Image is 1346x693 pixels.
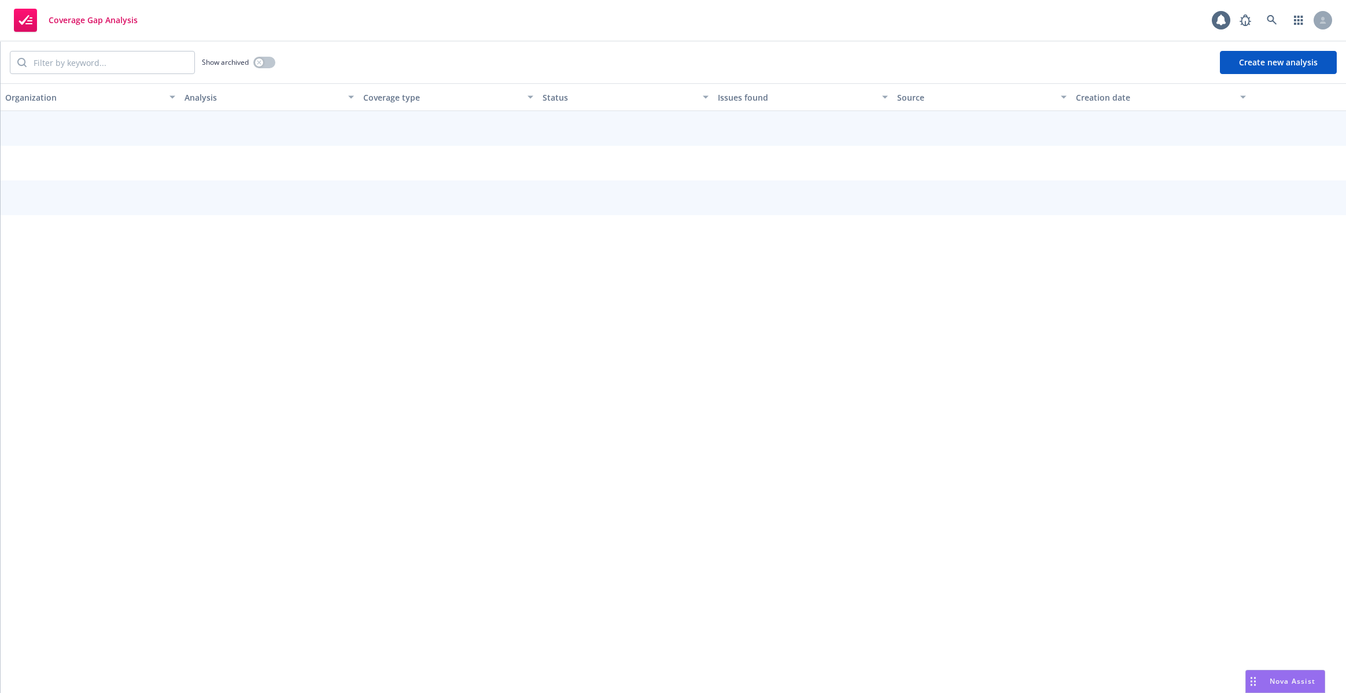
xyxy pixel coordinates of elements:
[893,83,1072,111] button: Source
[1076,91,1233,104] div: Creation date
[49,16,138,25] span: Coverage Gap Analysis
[538,83,713,111] button: Status
[5,91,163,104] div: Organization
[9,4,142,36] a: Coverage Gap Analysis
[359,83,538,111] button: Coverage type
[17,58,27,67] svg: Search
[713,83,893,111] button: Issues found
[185,91,342,104] div: Analysis
[1071,83,1251,111] button: Creation date
[1,83,180,111] button: Organization
[543,91,696,104] div: Status
[202,57,249,67] span: Show archived
[1245,670,1325,693] button: Nova Assist
[1246,670,1260,692] div: Drag to move
[1270,676,1315,686] span: Nova Assist
[1234,9,1257,32] a: Report a Bug
[1220,51,1337,74] button: Create new analysis
[1287,9,1310,32] a: Switch app
[363,91,521,104] div: Coverage type
[27,51,194,73] input: Filter by keyword...
[718,91,875,104] div: Issues found
[897,91,1054,104] div: Source
[1260,9,1284,32] a: Search
[180,83,359,111] button: Analysis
